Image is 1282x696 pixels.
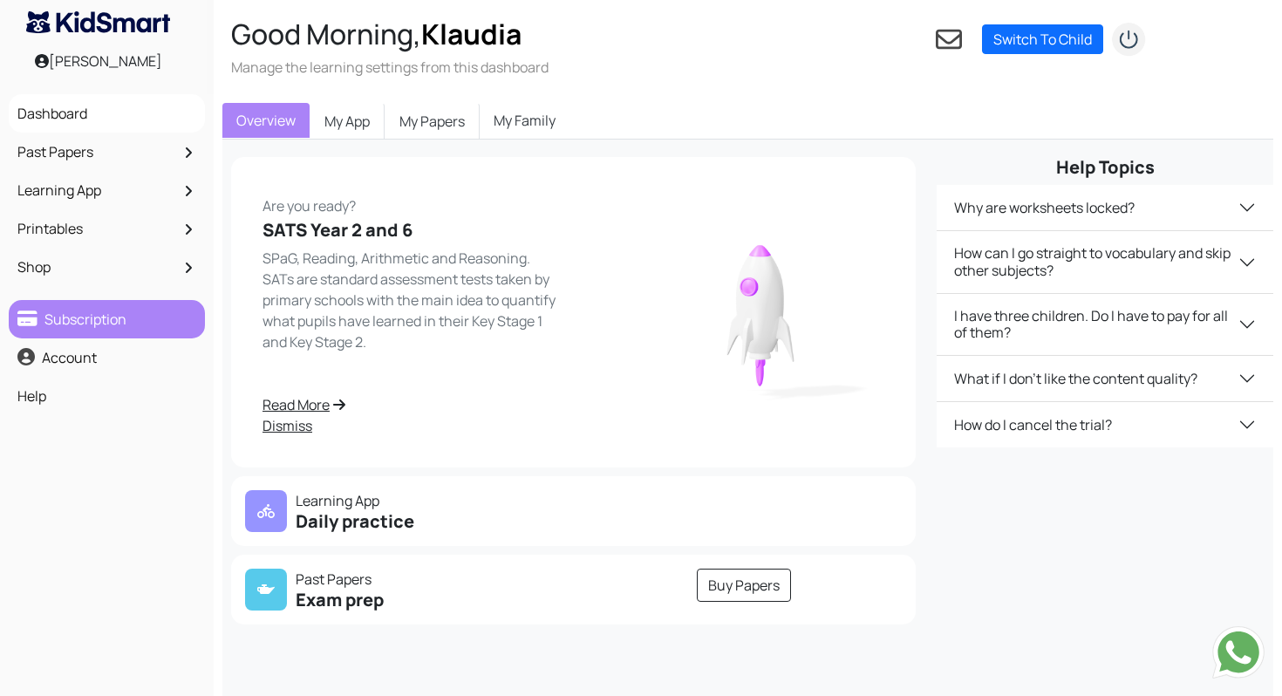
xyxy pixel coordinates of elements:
p: Past Papers [245,569,563,590]
button: Why are worksheets locked? [937,185,1273,230]
h5: Daily practice [245,511,563,532]
button: How can I go straight to vocabulary and skip other subjects? [937,231,1273,292]
h5: Exam prep [245,590,563,611]
a: Shop [13,252,201,282]
a: Past Papers [13,137,201,167]
img: Send whatsapp message to +442080035976 [1212,626,1265,679]
h2: Good Morning, [231,17,549,51]
a: My Papers [385,103,480,140]
a: Read More [263,394,563,415]
a: Help [13,381,201,411]
button: How do I cancel the trial? [937,402,1273,447]
a: Dashboard [13,99,201,128]
a: Dismiss [263,415,563,436]
span: Klaudia [421,15,522,53]
a: Buy Papers [697,569,791,602]
button: What if I don't like the content quality? [937,356,1273,401]
a: Overview [222,103,310,138]
img: rocket [638,221,884,404]
a: Account [13,343,201,372]
img: logout2.png [1111,22,1146,57]
p: Are you ready? [263,188,563,216]
p: Learning App [245,490,563,511]
button: I have three children. Do I have to pay for all of them? [937,294,1273,355]
h3: Manage the learning settings from this dashboard [231,58,549,77]
img: KidSmart logo [26,11,171,33]
a: My App [310,103,385,140]
a: Learning App [13,175,201,205]
p: SPaG, Reading, Arithmetic and Reasoning. SATs are standard assessment tests taken by primary scho... [263,248,563,352]
h5: SATS Year 2 and 6 [263,220,563,241]
a: Subscription [13,304,201,334]
a: My Family [480,103,569,138]
a: Printables [13,214,201,243]
a: Switch To Child [982,24,1103,54]
h5: Help Topics [937,157,1273,178]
